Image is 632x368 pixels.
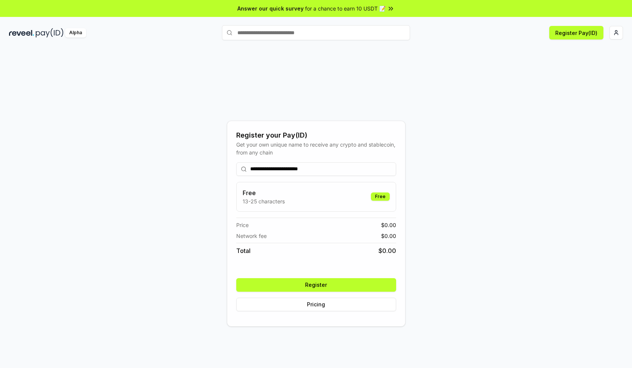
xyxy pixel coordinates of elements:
span: Price [236,221,249,229]
img: pay_id [36,28,64,38]
div: Alpha [65,28,86,38]
h3: Free [243,188,285,197]
button: Register Pay(ID) [549,26,603,39]
p: 13-25 characters [243,197,285,205]
span: $ 0.00 [378,246,396,255]
div: Free [371,192,390,201]
span: $ 0.00 [381,232,396,240]
img: reveel_dark [9,28,34,38]
div: Register your Pay(ID) [236,130,396,141]
button: Register [236,278,396,292]
button: Pricing [236,298,396,311]
span: Answer our quick survey [237,5,304,12]
div: Get your own unique name to receive any crypto and stablecoin, from any chain [236,141,396,156]
span: $ 0.00 [381,221,396,229]
span: Network fee [236,232,267,240]
span: Total [236,246,251,255]
span: for a chance to earn 10 USDT 📝 [305,5,386,12]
